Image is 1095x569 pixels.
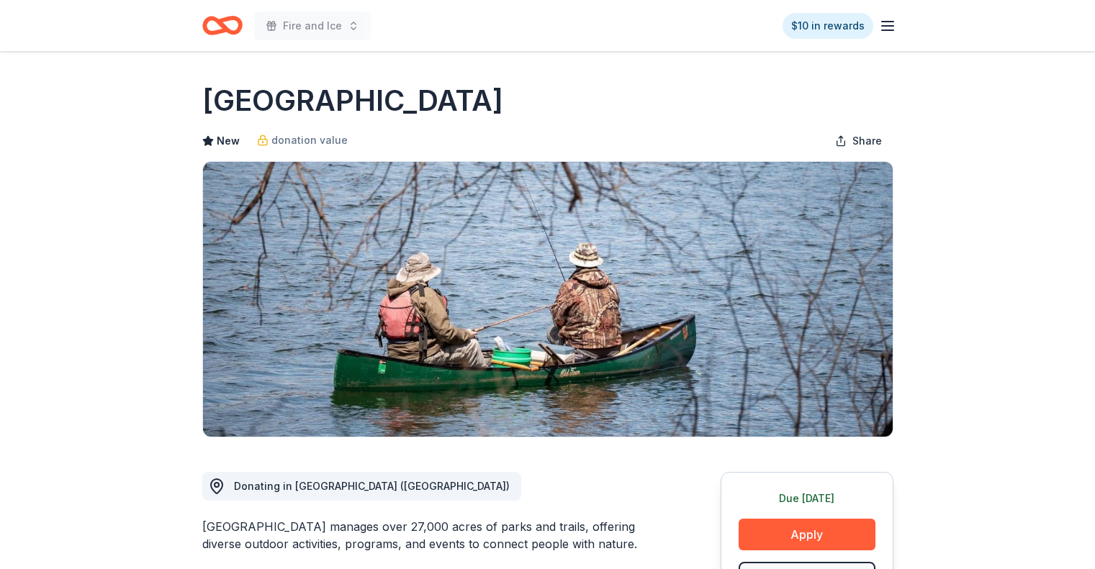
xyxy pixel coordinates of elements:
a: donation value [257,132,348,149]
button: Apply [739,519,875,550]
button: Fire and Ice [254,12,371,40]
a: Home [202,9,243,42]
a: $10 in rewards [783,13,873,39]
span: Fire and Ice [283,17,342,35]
span: donation value [271,132,348,149]
div: [GEOGRAPHIC_DATA] manages over 27,000 acres of parks and trails, offering diverse outdoor activit... [202,518,652,552]
span: Share [852,132,882,150]
span: Donating in [GEOGRAPHIC_DATA] ([GEOGRAPHIC_DATA]) [234,480,510,492]
span: New [217,132,240,150]
div: Due [DATE] [739,490,875,507]
img: Image for Three Rivers Park District [203,162,893,437]
h1: [GEOGRAPHIC_DATA] [202,81,503,121]
button: Share [824,127,893,155]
